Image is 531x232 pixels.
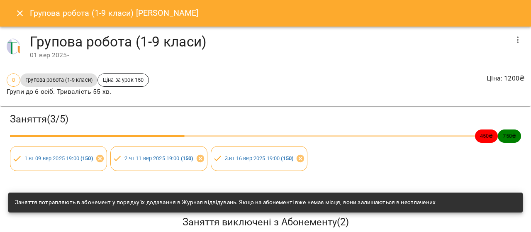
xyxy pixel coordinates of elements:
[124,155,193,161] a: 2.чт 11 вер 2025 19:00 (150)
[24,155,93,161] a: 1.вт 09 вер 2025 19:00 (150)
[498,132,521,140] span: 750 ₴
[15,195,436,210] div: Заняття потрапляють в абонемент у порядку їх додавання в Журнал відвідувань. Якщо на абонементі в...
[211,146,308,171] div: 3.вт 16 вер 2025 19:00 (150)
[281,155,293,161] b: ( 150 )
[475,132,498,140] span: 450 ₴
[30,7,199,20] h6: Групова робота (1-9 класи) [PERSON_NAME]
[98,76,149,84] span: Ціна за урок 150
[20,76,97,84] span: Групова робота (1-9 класи)
[10,146,107,171] div: 1.вт 09 вер 2025 19:00 (150)
[7,76,20,84] span: 8
[30,50,508,60] div: 01 вер 2025 -
[10,113,521,126] h3: Заняття ( 3 / 5 )
[8,216,523,229] h5: Заняття виключені з Абонементу ( 2 )
[7,38,23,55] img: 9a1d62ba177fc1b8feef1f864f620c53.png
[7,87,149,97] p: Групи до 6 осіб. Тривалість 55 хв.
[225,155,293,161] a: 3.вт 16 вер 2025 19:00 (150)
[487,73,524,83] p: Ціна : 1200 ₴
[10,3,30,23] button: Close
[181,155,193,161] b: ( 150 )
[80,155,93,161] b: ( 150 )
[30,33,508,50] h4: Групова робота (1-9 класи)
[110,146,207,171] div: 2.чт 11 вер 2025 19:00 (150)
